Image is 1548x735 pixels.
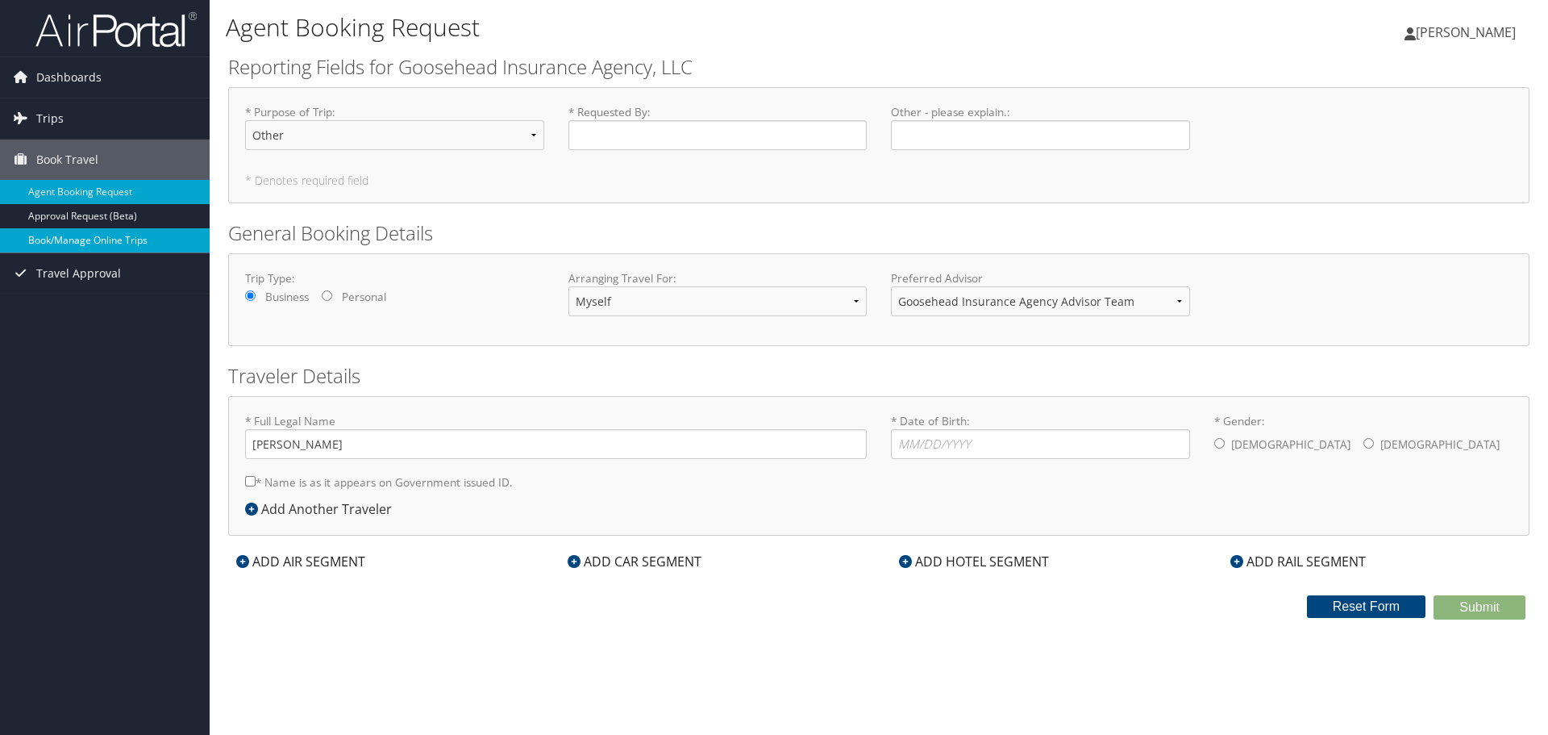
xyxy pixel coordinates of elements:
[1222,552,1374,571] div: ADD RAIL SEGMENT
[891,270,1190,286] label: Preferred Advisor
[245,175,1513,186] h5: * Denotes required field
[36,253,121,294] span: Travel Approval
[245,104,544,163] label: * Purpose of Trip :
[560,552,709,571] div: ADD CAR SEGMENT
[36,98,64,139] span: Trips
[891,104,1190,150] label: Other - please explain. :
[1380,429,1500,460] label: [DEMOGRAPHIC_DATA]
[36,140,98,180] span: Book Travel
[1214,413,1513,461] label: * Gender:
[245,499,400,519] div: Add Another Traveler
[568,120,868,150] input: * Requested By:
[36,57,102,98] span: Dashboards
[245,120,544,150] select: * Purpose of Trip:
[228,53,1529,81] h2: Reporting Fields for Goosehead Insurance Agency, LLC
[891,429,1190,459] input: * Date of Birth:
[245,476,256,487] input: * Name is as it appears on Government issued ID.
[245,429,867,459] input: * Full Legal Name
[891,413,1190,459] label: * Date of Birth:
[891,120,1190,150] input: Other - please explain.:
[342,289,386,305] label: Personal
[226,10,1096,44] h1: Agent Booking Request
[245,270,544,286] label: Trip Type:
[245,413,867,459] label: * Full Legal Name
[228,219,1529,247] h2: General Booking Details
[891,552,1057,571] div: ADD HOTEL SEGMENT
[35,10,197,48] img: airportal-logo.png
[245,467,513,497] label: * Name is as it appears on Government issued ID.
[228,362,1529,390] h2: Traveler Details
[1434,595,1525,620] button: Submit
[568,270,868,286] label: Arranging Travel For:
[1307,595,1426,618] button: Reset Form
[265,289,309,305] label: Business
[1363,438,1374,449] input: * Gender:[DEMOGRAPHIC_DATA][DEMOGRAPHIC_DATA]
[1214,438,1225,449] input: * Gender:[DEMOGRAPHIC_DATA][DEMOGRAPHIC_DATA]
[1231,429,1350,460] label: [DEMOGRAPHIC_DATA]
[568,104,868,150] label: * Requested By :
[228,552,373,571] div: ADD AIR SEGMENT
[1416,23,1516,41] span: [PERSON_NAME]
[1404,8,1532,56] a: [PERSON_NAME]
